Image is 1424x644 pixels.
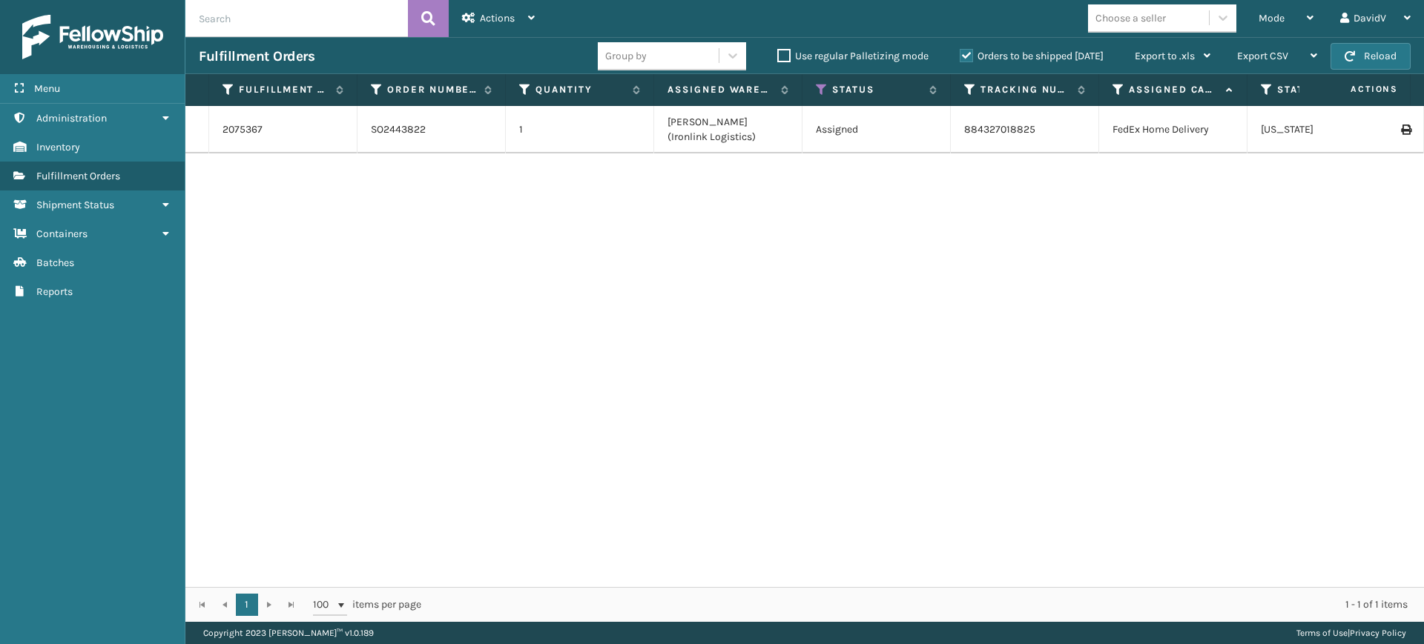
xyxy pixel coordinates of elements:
[34,82,60,95] span: Menu
[506,106,654,153] td: 1
[36,170,120,182] span: Fulfillment Orders
[1247,106,1396,153] td: [US_STATE]
[313,597,335,612] span: 100
[22,15,163,59] img: logo
[387,83,477,96] label: Order Number
[1129,83,1219,96] label: Assigned Carrier Service
[203,622,374,644] p: Copyright 2023 [PERSON_NAME]™ v 1.0.189
[654,106,802,153] td: [PERSON_NAME] (Ironlink Logistics)
[236,594,258,616] a: 1
[239,83,329,96] label: Fulfillment Order Id
[36,256,74,269] span: Batches
[802,106,951,153] td: Assigned
[1304,77,1407,102] span: Actions
[535,83,625,96] label: Quantity
[1331,43,1411,70] button: Reload
[667,83,774,96] label: Assigned Warehouse
[964,123,1035,136] a: 884327018825
[1095,10,1166,26] div: Choose a seller
[480,12,515,24] span: Actions
[1296,622,1406,644] div: |
[1099,106,1247,153] td: FedEx Home Delivery
[777,50,929,62] label: Use regular Palletizing mode
[442,597,1408,612] div: 1 - 1 of 1 items
[1296,628,1348,638] a: Terms of Use
[222,122,263,137] a: 2075367
[199,47,314,65] h3: Fulfillment Orders
[980,83,1070,96] label: Tracking Number
[1277,83,1367,96] label: State
[36,199,114,211] span: Shipment Status
[313,594,421,616] span: items per page
[605,48,647,64] div: Group by
[36,285,73,298] span: Reports
[1259,12,1285,24] span: Mode
[1350,628,1406,638] a: Privacy Policy
[36,141,80,153] span: Inventory
[1135,50,1195,62] span: Export to .xls
[36,228,88,240] span: Containers
[1401,125,1410,135] i: Print Label
[832,83,922,96] label: Status
[357,106,506,153] td: SO2443822
[1237,50,1288,62] span: Export CSV
[960,50,1104,62] label: Orders to be shipped [DATE]
[36,112,107,125] span: Administration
